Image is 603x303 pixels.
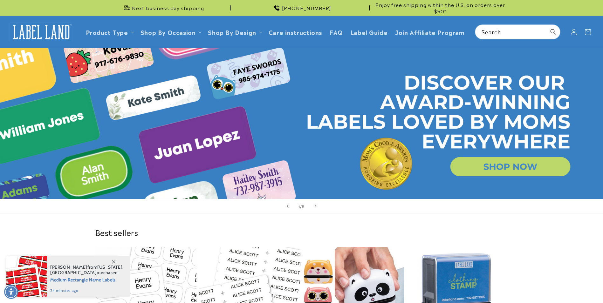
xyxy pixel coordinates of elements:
[269,28,322,36] span: Care instructions
[546,25,560,39] button: Search
[50,270,97,275] span: [GEOGRAPHIC_DATA]
[391,24,468,39] a: Join Affiliate Program
[298,203,300,209] span: 1
[50,264,87,270] span: [PERSON_NAME]
[7,20,76,44] a: Label Land
[330,28,343,36] span: FAQ
[539,276,597,297] iframe: Gorgias live chat messenger
[300,203,302,209] span: /
[347,24,392,39] a: Label Guide
[132,5,204,11] span: Next business day shipping
[86,28,128,36] a: Product Type
[208,28,256,36] a: Shop By Design
[265,24,326,39] a: Care instructions
[95,227,508,237] h2: Best sellers
[372,2,508,14] span: Enjoy free shipping within the U.S. on orders over $50*
[302,203,305,209] span: 5
[140,28,196,36] span: Shop By Occasion
[395,28,464,36] span: Join Affiliate Program
[82,24,137,39] summary: Product Type
[281,199,295,213] button: Previous slide
[326,24,347,39] a: FAQ
[204,24,264,39] summary: Shop By Design
[351,28,388,36] span: Label Guide
[309,199,323,213] button: Next slide
[137,24,204,39] summary: Shop By Occasion
[50,265,124,275] span: from , purchased
[97,264,122,270] span: [US_STATE]
[10,22,73,42] img: Label Land
[4,285,18,299] div: Accessibility Menu
[282,5,331,11] span: [PHONE_NUMBER]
